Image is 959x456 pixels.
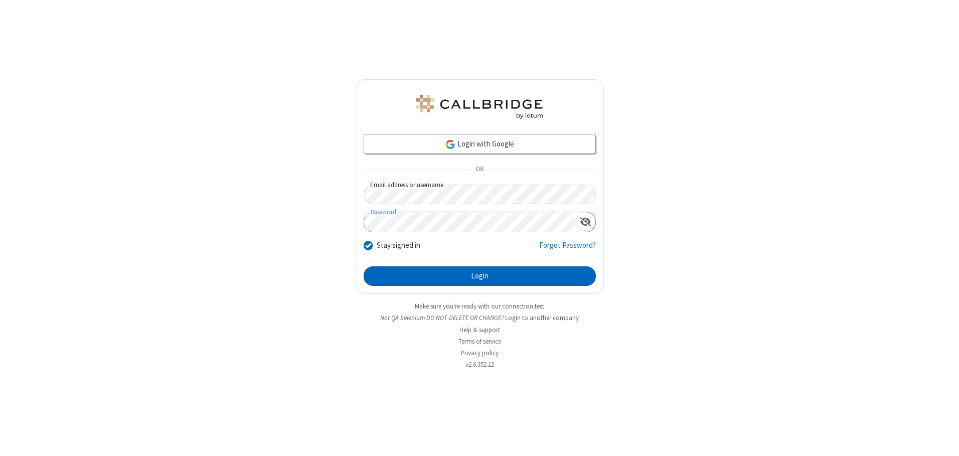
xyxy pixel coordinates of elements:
a: Make sure you're ready with our connection test [415,302,544,311]
li: Not QA Selenium DO NOT DELETE OR CHANGE? [356,313,604,323]
a: Terms of service [458,337,501,346]
span: OR [471,163,488,177]
img: QA Selenium DO NOT DELETE OR CHANGE [414,95,545,119]
div: Show password [576,212,595,231]
button: Login [364,266,596,286]
input: Email address or username [364,185,596,204]
input: Password [364,212,576,232]
button: Login to another company [505,313,579,323]
a: Login with Google [364,134,596,154]
a: Privacy policy [461,349,499,357]
img: google-icon.png [445,139,456,150]
label: Stay signed in [377,240,420,251]
a: Forgot Password? [539,240,596,259]
a: Help & support [459,326,500,334]
li: v2.6.352.12 [356,360,604,369]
